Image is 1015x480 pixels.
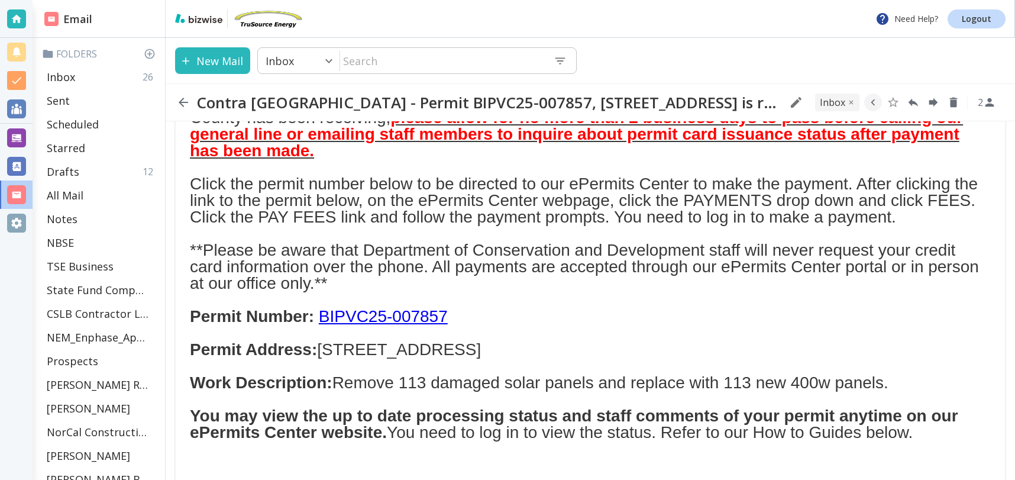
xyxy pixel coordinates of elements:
div: [PERSON_NAME] [42,444,160,468]
p: NBSE [47,236,74,250]
button: See Participants [972,88,1001,117]
a: Logout [948,9,1006,28]
div: NEM_Enphase_Applications [42,326,160,349]
img: DashboardSidebarEmail.svg [44,12,59,26]
p: Folders [42,47,160,60]
p: NorCal Construction [47,425,148,439]
div: NorCal Construction [42,420,160,444]
p: [PERSON_NAME] [47,401,130,415]
p: 12 [143,165,158,178]
p: Inbox [266,54,294,68]
img: TruSource Energy, Inc. [232,9,303,28]
div: Drafts12 [42,160,160,183]
p: All Mail [47,188,83,202]
button: Reply [904,94,922,111]
button: Delete [945,94,962,111]
div: Scheduled [42,112,160,136]
p: INBOX [820,96,845,109]
div: CSLB Contractor License [42,302,160,326]
p: [PERSON_NAME] [47,449,130,463]
p: NEM_Enphase_Applications [47,330,148,344]
div: [PERSON_NAME] Residence [42,373,160,397]
div: Notes [42,207,160,231]
p: Drafts [47,165,79,179]
p: 2 [978,96,983,109]
p: Starred [47,141,85,155]
div: Prospects [42,349,160,373]
p: Sent [47,94,70,108]
p: Prospects [47,354,98,368]
div: TSE Business [42,255,160,278]
img: bizwise [175,14,222,23]
div: [PERSON_NAME] [42,397,160,420]
p: Need Help? [875,12,938,26]
p: [PERSON_NAME] Residence [47,378,148,392]
h2: Contra [GEOGRAPHIC_DATA] - Permit BIPVC25-007857, [STREET_ADDRESS] is ready for payment [196,93,780,112]
p: 26 [143,70,158,83]
div: State Fund Compensation [42,278,160,302]
p: CSLB Contractor License [47,307,148,321]
div: Starred [42,136,160,160]
div: Sent [42,89,160,112]
button: New Mail [175,47,250,74]
div: NBSE [42,231,160,255]
p: Logout [962,15,991,23]
p: Scheduled [47,117,99,131]
h2: Email [44,11,92,27]
input: Search [340,49,544,73]
p: TSE Business [47,259,114,273]
div: Inbox26 [42,65,160,89]
button: Forward [925,94,942,111]
p: Inbox [47,70,75,84]
p: State Fund Compensation [47,283,148,297]
p: Notes [47,212,77,226]
div: All Mail [42,183,160,207]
